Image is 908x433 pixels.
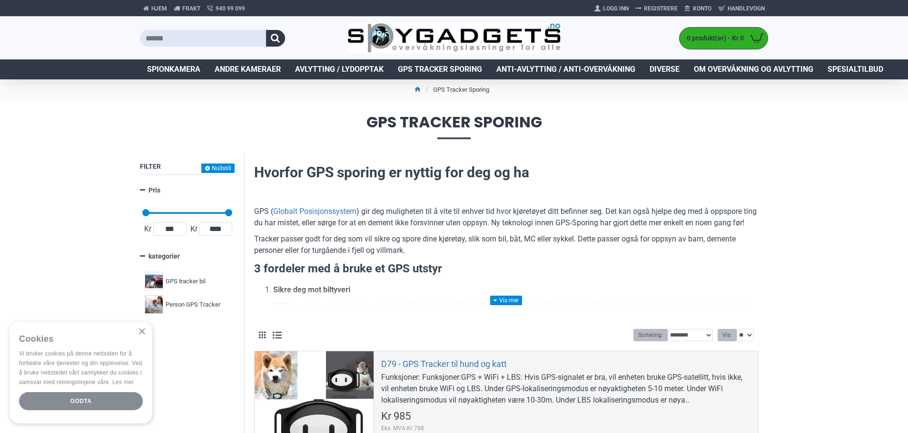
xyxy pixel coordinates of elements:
a: Spesialtilbud [820,59,890,79]
span: Eks. MVA:Kr 788 [381,424,424,433]
strong: Sikre deg mot biltyveri [273,285,350,294]
a: Registrere [632,1,681,16]
h2: Hvorfor GPS sporing er nyttig for deg og ha [254,163,759,183]
span: Kr [142,223,153,235]
span: Frakt [182,4,200,13]
a: D79 - GPS Tracker til hund og katt [381,358,507,369]
p: Tracker passer godt for deg som vil sikre og spore dine kjøretøy, slik som bil, båt, MC eller syk... [254,233,759,256]
span: Diverse [650,64,680,75]
a: Om overvåkning og avlytting [687,59,820,79]
span: Anti-avlytting / Anti-overvåkning [496,64,635,75]
span: Spionkamera [147,64,200,75]
img: SpyGadgets.no [347,23,561,54]
span: 940 99 099 [216,4,245,13]
span: Avlytting / Lydopptak [295,64,384,75]
span: GPS Tracker Sporing [140,115,768,139]
a: 0 produkt(er) - Kr 0 [680,28,768,49]
a: Andre kameraer [207,59,288,79]
span: Person GPS Tracker [166,300,220,309]
a: Konto [681,1,715,16]
button: Nullstill [201,164,235,173]
a: Avlytting / Lydopptak [288,59,391,79]
span: Konto [693,4,711,13]
p: GPS sporingssystem gir deg umiddelbar tilgang til verdifull innsikt om kjøretøyet ditt rett fra m... [273,300,759,335]
a: Spionkamera [140,59,207,79]
a: Pris [140,182,235,199]
span: GPS Tracker Sporing [398,64,482,75]
span: Vi bruker cookies på denne nettsiden for å forbedre våre tjenester og din opplevelse. Ved å bruke... [19,350,142,385]
img: GPS tracker bil [145,272,163,290]
div: Godta [19,392,143,410]
label: Vis: [718,329,737,341]
label: Sortering: [633,329,668,341]
span: Registrere [644,4,678,13]
span: Spesialtilbud [828,64,883,75]
a: Logg Inn [591,1,632,16]
span: GPS tracker bil [166,277,206,286]
span: Kr 985 [381,411,411,422]
p: GPS ( ) gir deg muligheten til å vite til enhver tid hvor kjøretøyet ditt befinner seg. Det kan o... [254,206,759,229]
a: Handlevogn [715,1,768,16]
span: Andre kameraer [215,64,281,75]
span: Logg Inn [603,4,629,13]
a: Globalt Posisjonssystem [273,206,356,217]
span: Kr [188,223,199,235]
div: Close [138,328,145,336]
a: kategorier [140,248,235,265]
div: Funksjoner: Funksjoner:GPS + WiFi + LBS: Hvis GPS-signalet er bra, vil enheten bruke GPS-satellit... [381,372,751,406]
img: Person GPS Tracker [145,295,163,314]
span: Handlevogn [728,4,765,13]
span: Filter [140,163,161,170]
span: Hjem [151,4,167,13]
span: Om overvåkning og avlytting [694,64,813,75]
a: GPS Tracker Sporing [391,59,489,79]
a: Diverse [642,59,687,79]
a: Anti-avlytting / Anti-overvåkning [489,59,642,79]
a: Les mer, opens a new window [112,379,134,385]
span: 0 produkt(er) - Kr 0 [680,33,746,43]
h3: 3 fordeler med å bruke et GPS utstyr [254,261,759,277]
div: Cookies [19,329,137,349]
